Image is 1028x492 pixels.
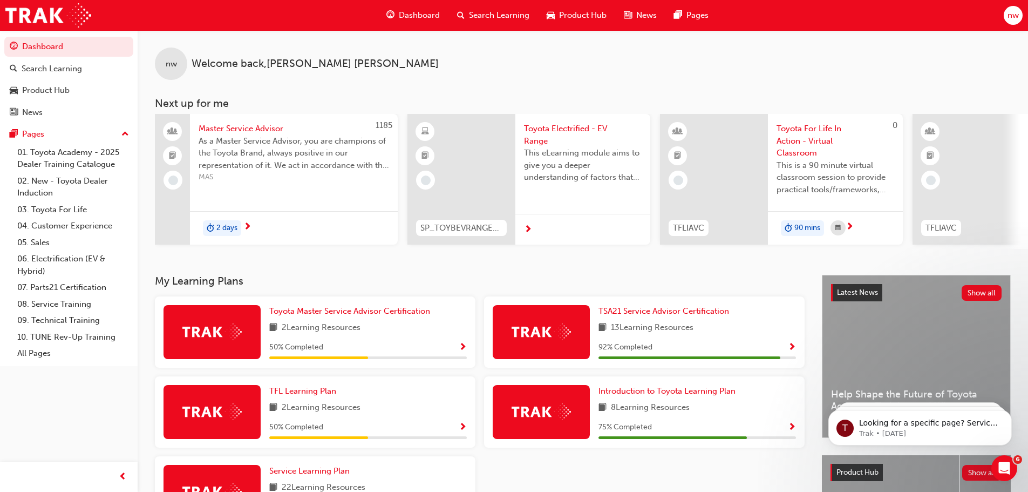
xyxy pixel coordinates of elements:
[22,84,70,97] div: Product Hub
[5,3,91,28] img: Trak
[1007,9,1019,22] span: nw
[421,176,431,185] span: learningRecordVerb_NONE-icon
[686,9,709,22] span: Pages
[611,321,693,335] span: 13 Learning Resources
[282,321,360,335] span: 2 Learning Resources
[927,149,934,163] span: booktick-icon
[155,114,398,245] a: 1185Master Service AdvisorAs a Master Service Advisor, you are champions of the Toyota Brand, alw...
[386,9,394,22] span: guage-icon
[269,401,277,415] span: book-icon
[674,125,682,139] span: learningResourceType_INSTRUCTOR_LED-icon
[512,323,571,340] img: Trak
[598,306,729,316] span: TSA21 Service Advisor Certification
[835,221,841,235] span: calendar-icon
[155,275,805,287] h3: My Learning Plans
[269,306,430,316] span: Toyota Master Service Advisor Certification
[1004,6,1023,25] button: nw
[457,9,465,22] span: search-icon
[4,103,133,123] a: News
[459,423,467,433] span: Show Progress
[624,9,632,22] span: news-icon
[10,108,18,118] span: news-icon
[13,312,133,329] a: 09. Technical Training
[13,201,133,218] a: 03. Toyota For Life
[216,222,237,234] span: 2 days
[269,421,323,434] span: 50 % Completed
[673,222,704,234] span: TFLIAVC
[407,114,650,245] a: SP_TOYBEVRANGE_ELToyota Electrified - EV RangeThis eLearning module aims to give you a deeper und...
[4,124,133,144] button: Pages
[846,223,854,232] span: next-icon
[4,80,133,100] a: Product Hub
[13,251,133,279] a: 06. Electrification (EV & Hybrid)
[837,288,878,297] span: Latest News
[469,9,529,22] span: Search Learning
[192,58,439,70] span: Welcome back , [PERSON_NAME] [PERSON_NAME]
[926,176,936,185] span: learningRecordVerb_NONE-icon
[376,120,392,130] span: 1185
[822,275,1011,438] a: Latest NewsShow allHelp Shape the Future of Toyota Academy Training and Win an eMastercard!
[10,64,17,74] span: search-icon
[777,123,894,159] span: Toyota For Life In Action - Virtual Classroom
[10,42,18,52] span: guage-icon
[636,9,657,22] span: News
[524,123,642,147] span: Toyota Electrified - EV Range
[269,385,341,397] a: TFL Learning Plan
[13,173,133,201] a: 02. New - Toyota Dealer Induction
[615,4,665,26] a: news-iconNews
[4,35,133,124] button: DashboardSearch LearningProduct HubNews
[22,106,43,119] div: News
[598,305,733,318] a: TSA21 Service Advisor Certification
[459,421,467,434] button: Show Progress
[665,4,717,26] a: pages-iconPages
[4,37,133,57] a: Dashboard
[269,305,434,318] a: Toyota Master Service Advisor Certification
[399,9,440,22] span: Dashboard
[673,176,683,185] span: learningRecordVerb_NONE-icon
[559,9,607,22] span: Product Hub
[448,4,538,26] a: search-iconSearch Learning
[962,285,1002,301] button: Show all
[182,403,242,420] img: Trak
[269,465,354,477] a: Service Learning Plan
[269,341,323,354] span: 50 % Completed
[512,403,571,420] img: Trak
[13,296,133,313] a: 08. Service Training
[22,63,82,75] div: Search Learning
[598,341,652,354] span: 92 % Completed
[598,386,736,396] span: Introduction to Toyota Learning Plan
[166,58,177,70] span: nw
[282,401,360,415] span: 2 Learning Resources
[169,125,176,139] span: people-icon
[22,128,44,140] div: Pages
[168,176,178,185] span: learningRecordVerb_NONE-icon
[119,470,127,484] span: prev-icon
[138,97,1028,110] h3: Next up for me
[378,4,448,26] a: guage-iconDashboard
[420,222,502,234] span: SP_TOYBEVRANGE_EL
[927,125,934,139] span: learningResourceType_INSTRUCTOR_LED-icon
[243,223,251,232] span: next-icon
[13,279,133,296] a: 07. Parts21 Certification
[836,468,879,477] span: Product Hub
[4,59,133,79] a: Search Learning
[674,149,682,163] span: booktick-icon
[788,421,796,434] button: Show Progress
[269,321,277,335] span: book-icon
[199,123,389,135] span: Master Service Advisor
[524,147,642,184] span: This eLearning module aims to give you a deeper understanding of factors that influence driving r...
[547,9,555,22] span: car-icon
[611,401,690,415] span: 8 Learning Resources
[598,421,652,434] span: 75 % Completed
[788,423,796,433] span: Show Progress
[121,127,129,141] span: up-icon
[10,86,18,96] span: car-icon
[459,341,467,354] button: Show Progress
[925,222,957,234] span: TFLIAVC
[777,159,894,196] span: This is a 90 minute virtual classroom session to provide practical tools/frameworks, behaviours a...
[269,386,336,396] span: TFL Learning Plan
